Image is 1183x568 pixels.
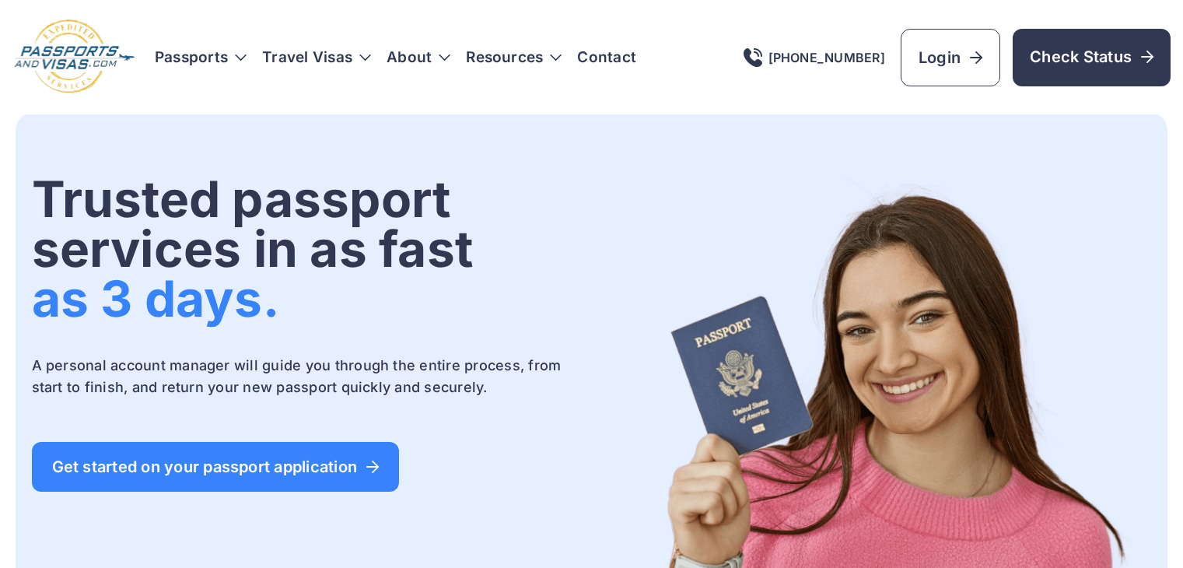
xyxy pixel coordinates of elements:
p: A personal account manager will guide you through the entire process, from start to finish, and r... [32,355,589,398]
a: [PHONE_NUMBER] [744,48,885,67]
a: Login [901,29,1000,86]
h1: Trusted passport services in as fast [32,174,589,324]
a: Check Status [1013,29,1171,86]
h3: Resources [466,50,562,65]
a: Get started on your passport application [32,442,400,492]
span: Get started on your passport application [52,459,380,475]
a: About [387,50,432,65]
a: Contact [577,50,636,65]
span: Check Status [1030,46,1153,68]
img: Logo [12,19,136,96]
span: as 3 days. [32,268,279,328]
h3: Travel Visas [262,50,371,65]
span: Login [919,47,982,68]
h3: Passports [155,50,247,65]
